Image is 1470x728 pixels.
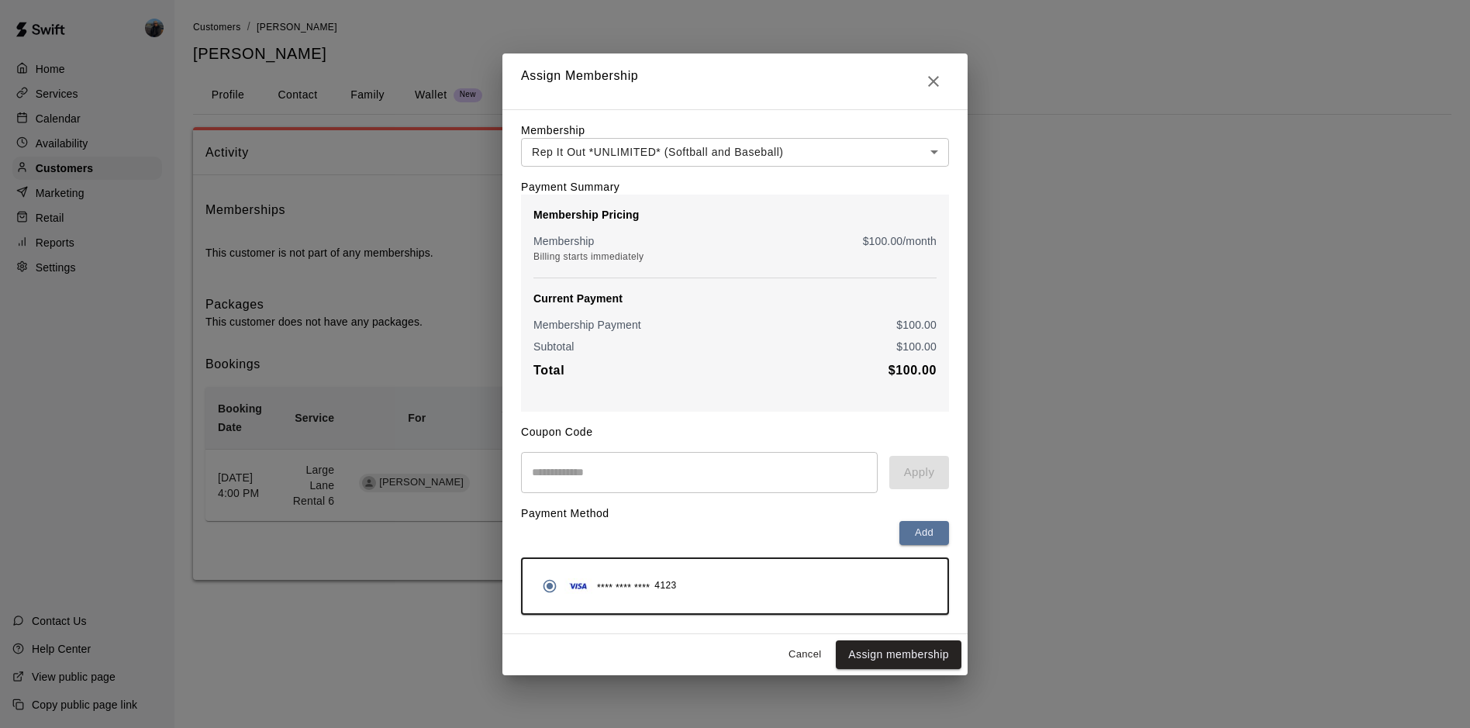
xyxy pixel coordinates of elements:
p: Membership [533,233,595,249]
button: Cancel [780,643,830,667]
p: $ 100.00 /month [863,233,937,249]
p: Subtotal [533,339,575,354]
p: $ 100.00 [896,317,937,333]
b: Total [533,364,564,377]
label: Payment Summary [521,181,619,193]
p: Current Payment [533,291,937,306]
label: Coupon Code [521,426,593,438]
h2: Assign Membership [502,53,968,109]
button: Close [918,66,949,97]
label: Membership [521,124,585,136]
b: $ 100.00 [889,364,937,377]
p: Membership Pricing [533,207,937,223]
button: Add [899,521,949,545]
p: $ 100.00 [896,339,937,354]
div: Rep It Out *UNLIMITED* (Softball and Baseball) [521,138,949,167]
span: Billing starts immediately [533,251,644,262]
label: Payment Method [521,507,609,519]
p: Membership Payment [533,317,641,333]
button: Assign membership [836,640,961,669]
img: Credit card brand logo [564,578,592,594]
span: 4123 [654,578,676,594]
